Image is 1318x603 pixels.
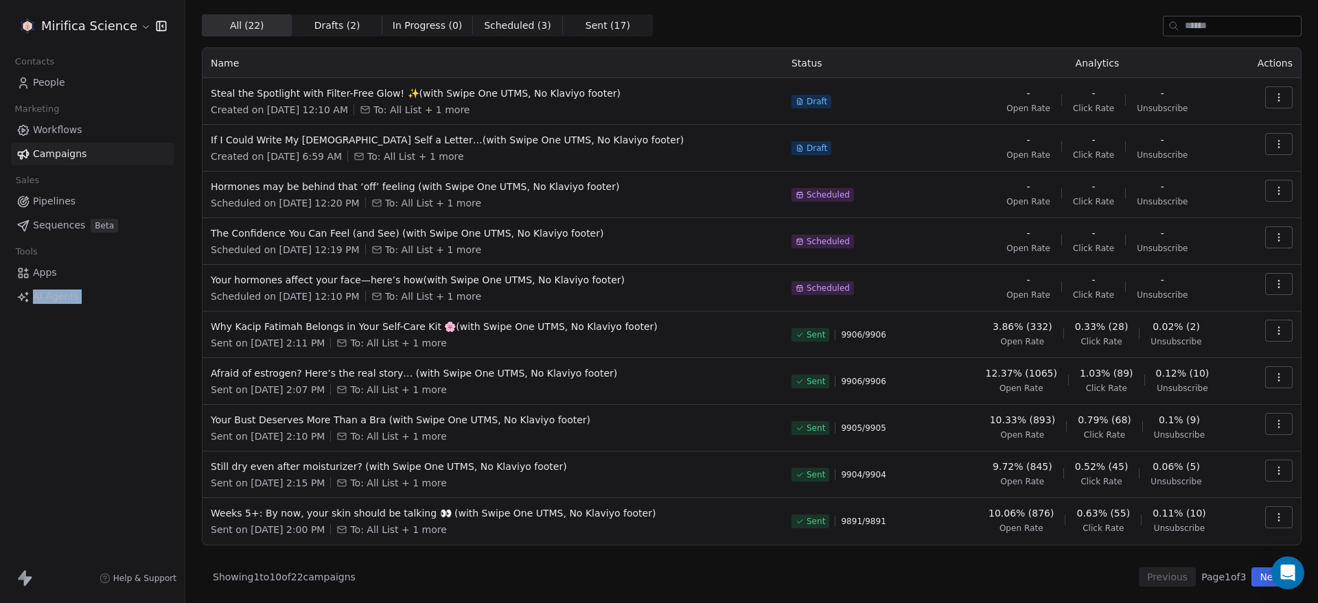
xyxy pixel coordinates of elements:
span: 0.11% (10) [1153,506,1206,520]
span: To: All List + 1 more [350,383,446,397]
span: Scheduled [807,283,850,294]
a: SequencesBeta [11,214,174,237]
span: Sent on [DATE] 2:07 PM [211,383,325,397]
span: Drafts ( 2 ) [314,19,360,33]
a: Pipelines [11,190,174,213]
span: To: All List + 1 more [385,196,481,210]
span: Unsubscribe [1151,476,1201,487]
a: Apps [11,261,174,284]
span: Sent [807,423,825,434]
span: - [1027,226,1030,240]
span: 10.06% (876) [988,506,1054,520]
span: Unsubscribe [1151,336,1201,347]
span: 9.72% (845) [993,460,1052,473]
span: 0.33% (28) [1075,320,1129,333]
span: Why Kacip Fatimah Belongs in Your Self-Care Kit 🌸(with Swipe One UTMS, No Klaviyo footer) [211,320,775,333]
span: People [33,75,65,90]
span: Pipelines [33,194,76,209]
span: - [1027,180,1030,193]
span: Page 1 of 3 [1201,570,1246,584]
span: The Confidence You Can Feel (and See) (with Swipe One UTMS, No Klaviyo footer) [211,226,775,240]
span: Draft [807,96,827,107]
span: - [1092,180,1096,193]
span: 1.03% (89) [1080,366,1133,380]
a: Workflows [11,119,174,141]
span: - [1092,226,1096,240]
span: Sent on [DATE] 2:10 PM [211,429,325,443]
span: Created on [DATE] 6:59 AM [211,150,342,163]
span: Scheduled [807,189,850,200]
span: Sent [807,376,825,387]
span: Beta [91,219,118,233]
span: AI Agents [33,289,79,304]
span: Apps [33,265,57,280]
span: 0.52% (45) [1075,460,1129,473]
th: Status [783,48,955,78]
span: Click Rate [1080,336,1122,347]
a: People [11,71,174,94]
span: Still dry even after moisturizer? (with Swipe One UTMS, No Klaviyo footer) [211,460,775,473]
span: Sent ( 17 ) [586,19,630,33]
span: Click Rate [1084,429,1125,440]
span: Help & Support [113,573,176,584]
span: Scheduled ( 3 ) [484,19,551,33]
span: 0.63% (55) [1076,506,1130,520]
span: - [1161,86,1164,100]
span: Hormones may be behind that ‘off’ feeling (with Swipe One UTMS, No Klaviyo footer) [211,180,775,193]
a: AI Agents [11,285,174,308]
span: To: All List + 1 more [350,476,446,490]
span: To: All List + 1 more [373,103,470,117]
button: Mirifica Science [16,14,146,38]
span: Click Rate [1073,196,1114,207]
span: Sent [807,516,825,527]
span: Open Rate [1006,150,1050,161]
span: To: All List + 1 more [385,243,481,257]
span: Open Rate [1001,429,1045,440]
img: MIRIFICA%20science_logo_icon-big.png [19,18,36,34]
span: 0.79% (68) [1078,413,1131,427]
span: 0.06% (5) [1153,460,1200,473]
span: Unsubscribe [1154,523,1205,534]
th: Analytics [955,48,1240,78]
span: - [1161,180,1164,193]
span: Open Rate [1006,103,1050,114]
span: To: All List + 1 more [350,429,446,443]
span: 9905 / 9905 [841,423,886,434]
span: Campaigns [33,147,86,161]
span: Tools [10,241,43,262]
span: Unsubscribe [1137,289,1188,300]
span: Contacts [9,51,60,72]
span: If I Could Write My [DEMOGRAPHIC_DATA] Self a Letter…(with Swipe One UTMS, No Klaviyo footer) [211,133,775,147]
div: Open Intercom Messenger [1271,556,1304,589]
span: Workflows [33,123,82,137]
span: Mirifica Science [41,17,137,35]
span: 9904 / 9904 [841,469,886,480]
span: Click Rate [1086,383,1127,394]
span: Click Rate [1080,476,1122,487]
span: Unsubscribe [1137,103,1188,114]
span: - [1027,133,1030,147]
span: To: All List + 1 more [350,523,446,536]
span: 9891 / 9891 [841,516,886,527]
span: Open Rate [1006,289,1050,300]
span: Open Rate [1001,336,1045,347]
span: 12.37% (1065) [986,366,1057,380]
span: Unsubscribe [1137,150,1188,161]
span: - [1092,86,1096,100]
span: Scheduled [807,236,850,247]
span: Your hormones affect your face—here’s how(with Swipe One UTMS, No Klaviyo footer) [211,273,775,287]
span: Afraid of estrogen? Here’s the real story… (with Swipe One UTMS, No Klaviyo footer) [211,366,775,380]
span: Unsubscribe [1157,383,1207,394]
span: Your Bust Deserves More Than a Bra (with Swipe One UTMS, No Klaviyo footer) [211,413,775,427]
span: Unsubscribe [1137,196,1188,207]
span: Steal the Spotlight with Filter-Free Glow! ✨(with Swipe One UTMS, No Klaviyo footer) [211,86,775,100]
span: - [1161,226,1164,240]
span: Sent on [DATE] 2:00 PM [211,523,325,536]
span: 0.02% (2) [1153,320,1200,333]
button: Previous [1139,567,1196,587]
span: Sequences [33,218,85,233]
span: - [1027,86,1030,100]
th: Actions [1240,48,1301,78]
span: Sent on [DATE] 2:15 PM [211,476,325,490]
span: To: All List + 1 more [350,336,446,350]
